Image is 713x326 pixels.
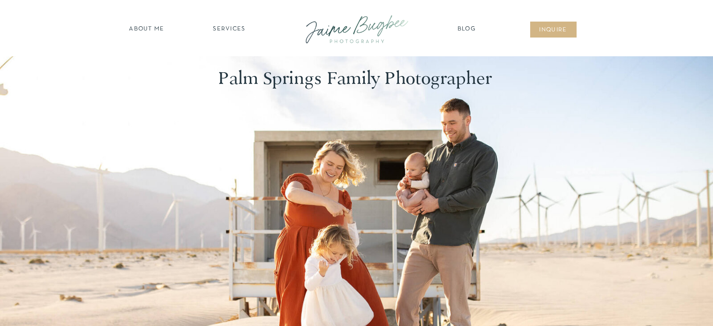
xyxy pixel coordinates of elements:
[218,68,496,92] h1: Palm Springs Family Photographer
[127,25,167,34] a: about ME
[455,25,479,34] a: Blog
[203,25,256,34] a: SERVICES
[534,26,572,35] a: inqUIre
